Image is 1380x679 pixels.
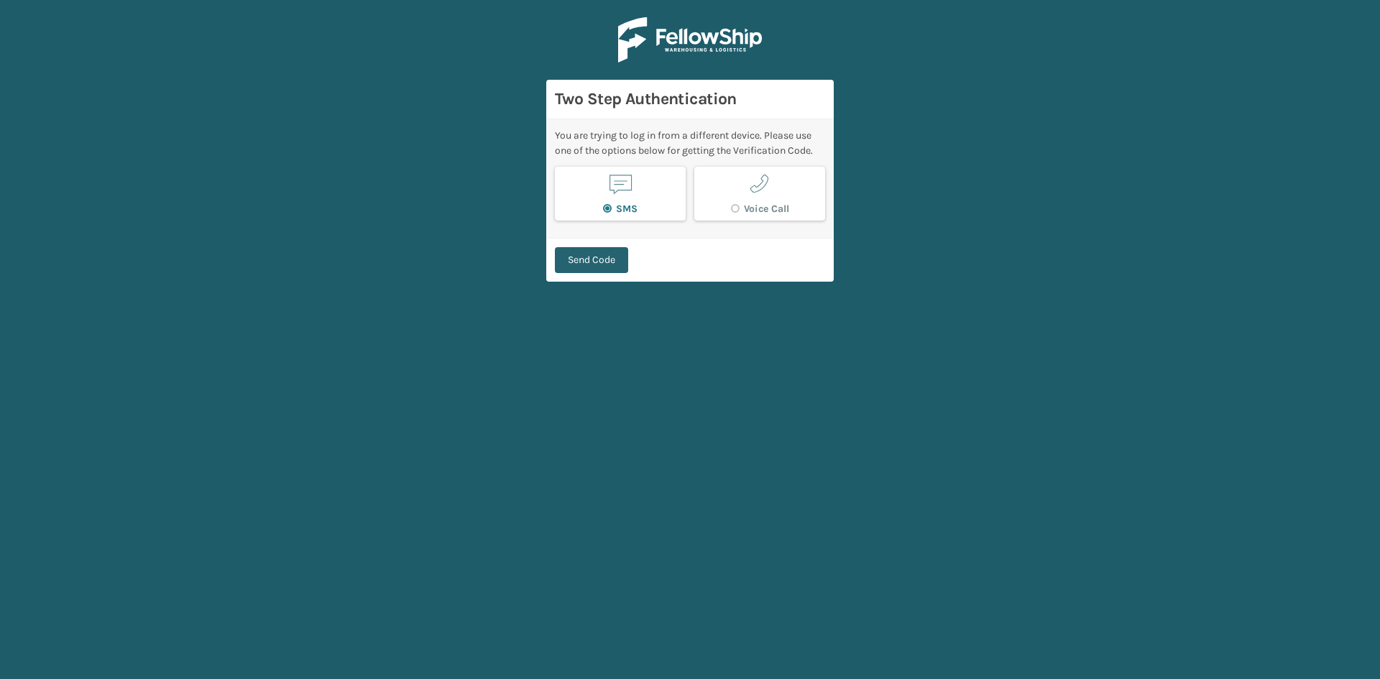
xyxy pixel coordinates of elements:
h3: Two Step Authentication [555,88,825,110]
button: Send Code [555,247,628,273]
label: SMS [603,203,638,215]
label: Voice Call [731,203,789,215]
div: You are trying to log in from a different device. Please use one of the options below for getting... [555,128,825,158]
img: Logo [618,17,762,63]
